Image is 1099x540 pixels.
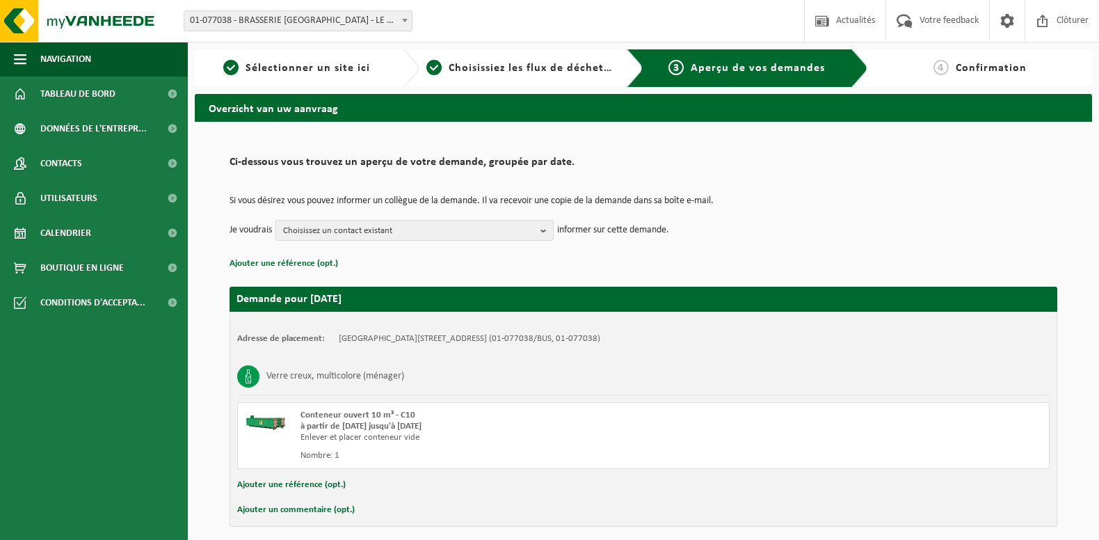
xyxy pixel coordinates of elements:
span: Choisissiez les flux de déchets et récipients [449,63,680,74]
span: Confirmation [956,63,1027,74]
button: Choisissez un contact existant [275,220,554,241]
span: 01-077038 - BRASSERIE ST FEUILLIEN - LE ROEULX [184,10,412,31]
span: Données de l'entrepr... [40,111,147,146]
p: informer sur cette demande. [557,220,669,241]
span: Conditions d'accepta... [40,285,145,320]
span: Conteneur ouvert 10 m³ - C10 [300,411,415,420]
span: Choisissez un contact existant [283,221,535,241]
strong: à partir de [DATE] jusqu'à [DATE] [300,422,422,431]
p: Si vous désirez vous pouvez informer un collègue de la demande. Il va recevoir une copie de la de... [230,196,1057,206]
span: 4 [933,60,949,75]
span: Boutique en ligne [40,251,124,285]
h3: Verre creux, multicolore (ménager) [266,365,404,388]
span: 1 [223,60,239,75]
span: Contacts [40,146,82,181]
div: Enlever et placer conteneur vide [300,432,699,443]
div: Nombre: 1 [300,450,699,461]
button: Ajouter une référence (opt.) [230,255,338,273]
strong: Demande pour [DATE] [236,294,342,305]
span: 01-077038 - BRASSERIE ST FEUILLIEN - LE ROEULX [184,11,412,31]
span: Sélectionner un site ici [246,63,370,74]
a: 1Sélectionner un site ici [202,60,392,77]
span: 2 [426,60,442,75]
button: Ajouter une référence (opt.) [237,476,346,494]
strong: Adresse de placement: [237,334,325,343]
h2: Ci-dessous vous trouvez un aperçu de votre demande, groupée par date. [230,157,1057,175]
a: 2Choisissiez les flux de déchets et récipients [426,60,616,77]
span: Utilisateurs [40,181,97,216]
td: [GEOGRAPHIC_DATA][STREET_ADDRESS] (01-077038/BUS, 01-077038) [339,333,600,344]
span: Calendrier [40,216,91,251]
h2: Overzicht van uw aanvraag [195,94,1092,121]
p: Je voudrais [230,220,272,241]
span: Tableau de bord [40,77,115,111]
button: Ajouter un commentaire (opt.) [237,501,355,519]
span: Aperçu de vos demandes [691,63,825,74]
span: 3 [668,60,684,75]
span: Navigation [40,42,91,77]
img: HK-XC-10-GN-00.png [245,410,287,431]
